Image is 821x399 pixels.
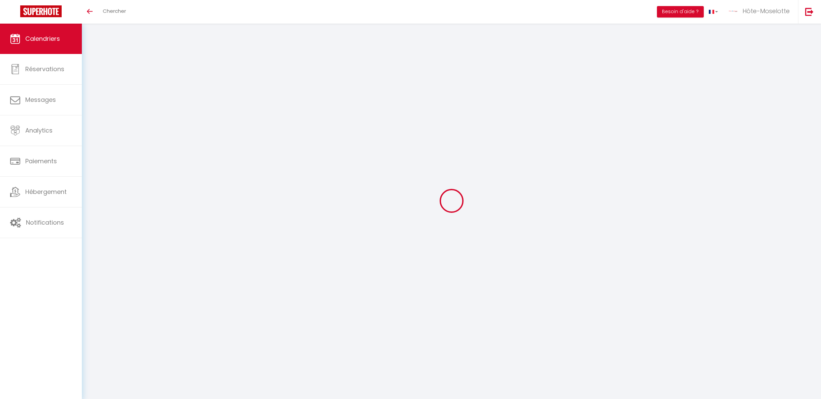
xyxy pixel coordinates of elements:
img: Super Booking [20,5,62,17]
span: Calendriers [25,34,60,43]
span: Analytics [25,126,53,135]
span: Hébergement [25,188,67,196]
button: Besoin d'aide ? [657,6,704,18]
span: Chercher [103,7,126,15]
span: Paiements [25,157,57,165]
span: Notifications [26,218,64,227]
img: ... [728,6,738,16]
span: Réservations [25,65,64,73]
span: Hôte-Moselotte [743,7,790,15]
img: logout [805,7,814,16]
span: Messages [25,95,56,104]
